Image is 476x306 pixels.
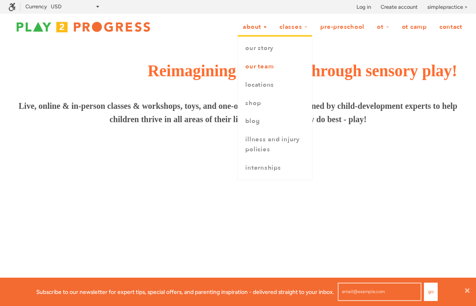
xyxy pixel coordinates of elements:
[424,283,438,301] button: Go
[238,112,312,130] a: Blog
[8,202,467,231] span: From pregnancy through preschool and beyond, we're a comprehensive resource for parents and famil...
[434,19,468,35] a: Contact
[315,19,370,35] a: Pre-Preschool
[356,3,371,11] a: Log in
[238,39,312,58] a: Our Story
[338,283,421,301] input: email@example.com
[238,58,312,76] a: Our Team
[238,159,312,177] a: Internships
[396,19,432,35] a: OT Camp
[381,3,418,11] a: Create account
[147,60,457,83] span: Reimagining learning, through sensory play!
[237,19,272,35] a: About
[36,287,334,296] p: Subscribe to our newsletter for expert tips, special offers, and parenting inspiration - delivere...
[8,19,158,35] img: Play2Progress logo
[25,3,47,10] label: Currency
[238,76,312,94] a: Locations
[427,3,468,11] a: simplepractice >
[238,130,312,159] a: Illness and Injury Policies
[6,99,470,126] span: Live, online & in-person classes & workshops, toys, and one-on-one support. Designed by child-dev...
[274,19,313,35] a: Classes
[238,94,312,113] a: Shop
[371,19,395,35] a: OT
